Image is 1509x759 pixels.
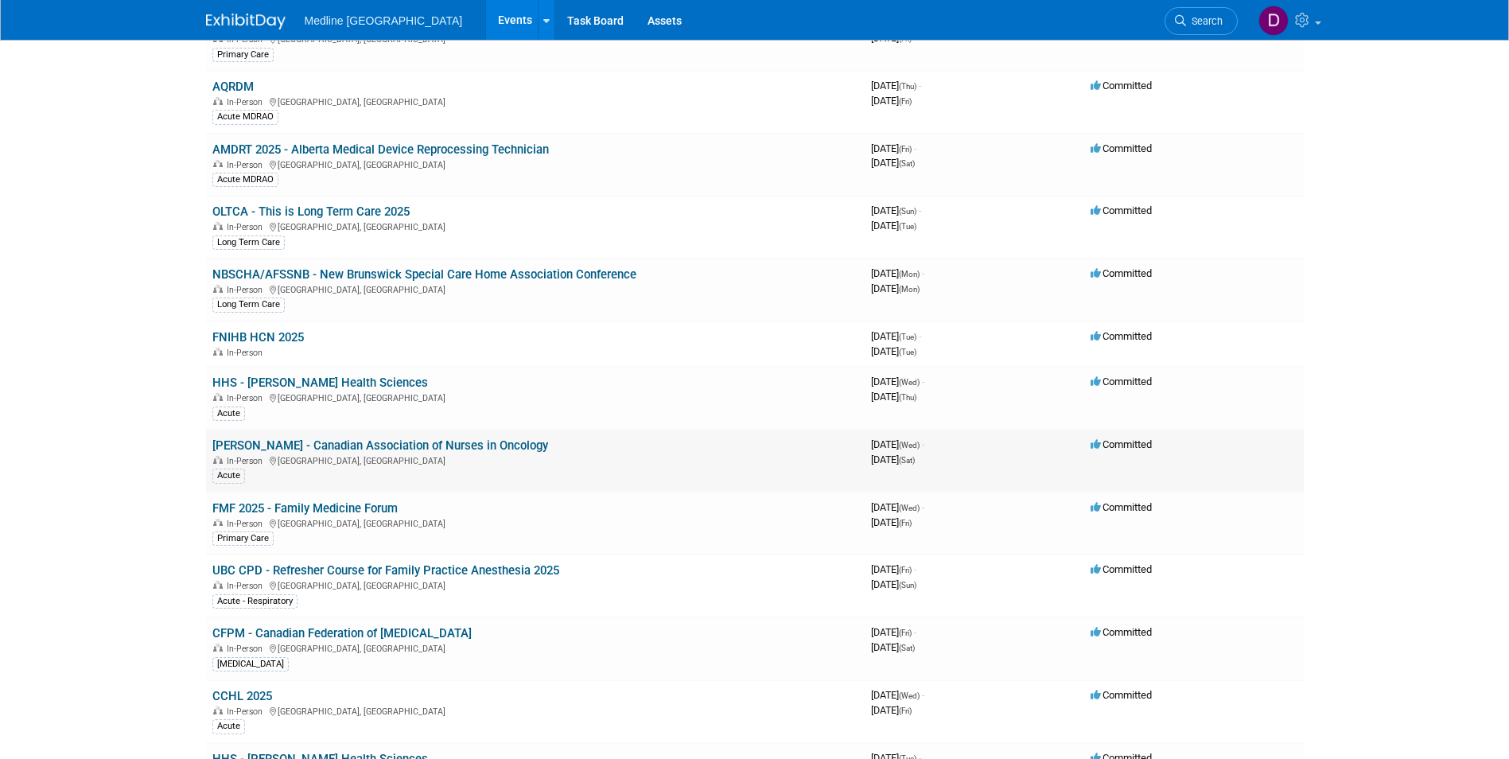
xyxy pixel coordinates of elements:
span: - [919,80,921,91]
span: (Fri) [899,519,912,527]
img: In-Person Event [213,581,223,589]
span: (Mon) [899,270,920,278]
span: [DATE] [871,704,912,716]
span: - [922,438,924,450]
a: FMF 2025 - Family Medicine Forum [212,501,398,516]
span: [DATE] [871,689,924,701]
div: Acute - Respiratory [212,594,298,609]
span: (Fri) [899,629,912,637]
div: [GEOGRAPHIC_DATA], [GEOGRAPHIC_DATA] [212,391,858,403]
div: Acute MDRAO [212,110,278,124]
span: [DATE] [871,438,924,450]
span: (Sat) [899,456,915,465]
span: [DATE] [871,204,921,216]
div: Long Term Care [212,298,285,312]
a: CCHL 2025 [212,689,272,703]
span: In-Person [227,285,267,295]
img: In-Person Event [213,706,223,714]
span: - [922,376,924,387]
a: UBC CPD - Refresher Course for Family Practice Anesthesia 2025 [212,563,559,578]
div: Acute [212,469,245,483]
span: Search [1186,15,1223,27]
span: (Fri) [899,566,912,574]
span: [DATE] [871,501,924,513]
span: [DATE] [871,220,916,232]
span: - [922,267,924,279]
div: Primary Care [212,48,274,62]
div: [MEDICAL_DATA] [212,657,289,671]
span: (Sun) [899,207,916,216]
img: In-Person Event [213,285,223,293]
span: - [922,689,924,701]
span: [DATE] [871,391,916,403]
span: In-Person [227,581,267,591]
img: In-Person Event [213,456,223,464]
span: Committed [1091,438,1152,450]
span: [DATE] [871,95,912,107]
span: [DATE] [871,157,915,169]
span: Committed [1091,330,1152,342]
span: [DATE] [871,282,920,294]
span: [DATE] [871,563,916,575]
span: - [922,501,924,513]
span: (Wed) [899,441,920,450]
img: In-Person Event [213,348,223,356]
span: (Sat) [899,644,915,652]
a: OLTCA - This is Long Term Care 2025 [212,204,410,219]
div: Acute [212,407,245,421]
span: - [919,330,921,342]
a: NBSCHA/AFSSNB - New Brunswick Special Care Home Association Conference [212,267,636,282]
div: [GEOGRAPHIC_DATA], [GEOGRAPHIC_DATA] [212,516,858,529]
a: [PERSON_NAME] - Canadian Association of Nurses in Oncology [212,438,548,453]
span: Committed [1091,80,1152,91]
span: In-Person [227,519,267,529]
img: In-Person Event [213,160,223,168]
span: Committed [1091,142,1152,154]
span: Committed [1091,267,1152,279]
span: In-Person [227,97,267,107]
span: [DATE] [871,267,924,279]
div: [GEOGRAPHIC_DATA], [GEOGRAPHIC_DATA] [212,158,858,170]
span: - [914,563,916,575]
div: [GEOGRAPHIC_DATA], [GEOGRAPHIC_DATA] [212,220,858,232]
span: Committed [1091,501,1152,513]
span: (Wed) [899,504,920,512]
span: In-Person [227,644,267,654]
span: (Tue) [899,222,916,231]
div: [GEOGRAPHIC_DATA], [GEOGRAPHIC_DATA] [212,704,858,717]
div: [GEOGRAPHIC_DATA], [GEOGRAPHIC_DATA] [212,578,858,591]
span: In-Person [227,456,267,466]
span: (Wed) [899,378,920,387]
span: [DATE] [871,330,921,342]
img: In-Person Event [213,644,223,652]
div: [GEOGRAPHIC_DATA], [GEOGRAPHIC_DATA] [212,641,858,654]
span: Committed [1091,204,1152,216]
span: (Mon) [899,285,920,294]
span: In-Person [227,222,267,232]
span: [DATE] [871,641,915,653]
span: - [914,142,916,154]
img: In-Person Event [213,97,223,105]
span: [DATE] [871,516,912,528]
div: [GEOGRAPHIC_DATA], [GEOGRAPHIC_DATA] [212,95,858,107]
span: In-Person [227,393,267,403]
span: (Sun) [899,581,916,590]
img: Deepika Gupta [1258,6,1289,36]
img: In-Person Event [213,222,223,230]
span: Medline [GEOGRAPHIC_DATA] [305,14,463,27]
a: HHS - [PERSON_NAME] Health Sciences [212,376,428,390]
span: (Thu) [899,82,916,91]
span: [DATE] [871,142,916,154]
span: Committed [1091,689,1152,701]
div: Acute [212,719,245,734]
a: AQRDM [212,80,254,94]
span: (Sat) [899,159,915,168]
span: [DATE] [871,626,916,638]
span: Committed [1091,626,1152,638]
span: (Thu) [899,393,916,402]
span: [DATE] [871,345,916,357]
div: [GEOGRAPHIC_DATA], [GEOGRAPHIC_DATA] [212,453,858,466]
a: FNIHB HCN 2025 [212,330,304,344]
div: Primary Care [212,531,274,546]
span: In-Person [227,160,267,170]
